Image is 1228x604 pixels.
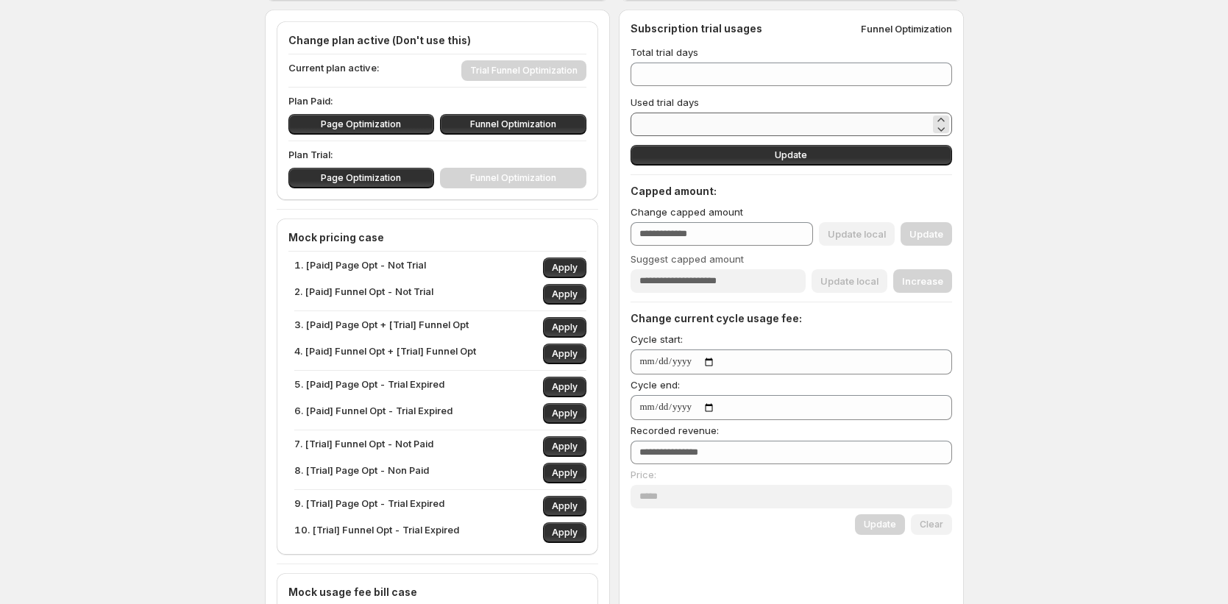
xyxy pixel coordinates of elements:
[543,522,586,543] button: Apply
[543,344,586,364] button: Apply
[294,317,469,338] p: 3. [Paid] Page Opt + [Trial] Funnel Opt
[470,118,556,130] span: Funnel Optimization
[552,262,578,274] span: Apply
[288,114,435,135] button: Page Optimization
[543,377,586,397] button: Apply
[543,496,586,516] button: Apply
[288,93,586,108] p: Plan Paid:
[294,284,433,305] p: 2. [Paid] Funnel Opt - Not Trial
[631,333,683,345] span: Cycle start:
[631,145,952,166] button: Update
[543,463,586,483] button: Apply
[631,184,952,199] h4: Capped amount:
[631,311,952,326] h4: Change current cycle usage fee:
[552,288,578,300] span: Apply
[321,118,401,130] span: Page Optimization
[552,467,578,479] span: Apply
[631,96,699,108] span: Used trial days
[440,114,586,135] button: Funnel Optimization
[631,424,719,436] span: Recorded revenue:
[543,403,586,424] button: Apply
[543,317,586,338] button: Apply
[631,379,680,391] span: Cycle end:
[552,441,578,452] span: Apply
[552,348,578,360] span: Apply
[552,381,578,393] span: Apply
[552,527,578,539] span: Apply
[543,436,586,457] button: Apply
[631,206,743,218] span: Change capped amount
[631,21,762,36] h4: Subscription trial usages
[631,46,698,58] span: Total trial days
[288,60,380,81] p: Current plan active:
[288,230,586,245] h4: Mock pricing case
[552,408,578,419] span: Apply
[294,522,459,543] p: 10. [Trial] Funnel Opt - Trial Expired
[294,496,444,516] p: 9. [Trial] Page Opt - Trial Expired
[631,469,656,480] span: Price:
[294,463,429,483] p: 8. [Trial] Page Opt - Non Paid
[288,33,586,48] h4: Change plan active (Don't use this)
[631,253,744,265] span: Suggest capped amount
[294,403,452,424] p: 6. [Paid] Funnel Opt - Trial Expired
[288,585,586,600] h4: Mock usage fee bill case
[294,377,444,397] p: 5. [Paid] Page Opt - Trial Expired
[294,344,476,364] p: 4. [Paid] Funnel Opt + [Trial] Funnel Opt
[288,147,586,162] p: Plan Trial:
[775,149,807,161] span: Update
[552,321,578,333] span: Apply
[552,500,578,512] span: Apply
[294,257,426,278] p: 1. [Paid] Page Opt - Not Trial
[321,172,401,184] span: Page Optimization
[861,21,952,36] p: Funnel Optimization
[543,284,586,305] button: Apply
[288,168,435,188] button: Page Optimization
[294,436,433,457] p: 7. [Trial] Funnel Opt - Not Paid
[543,257,586,278] button: Apply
